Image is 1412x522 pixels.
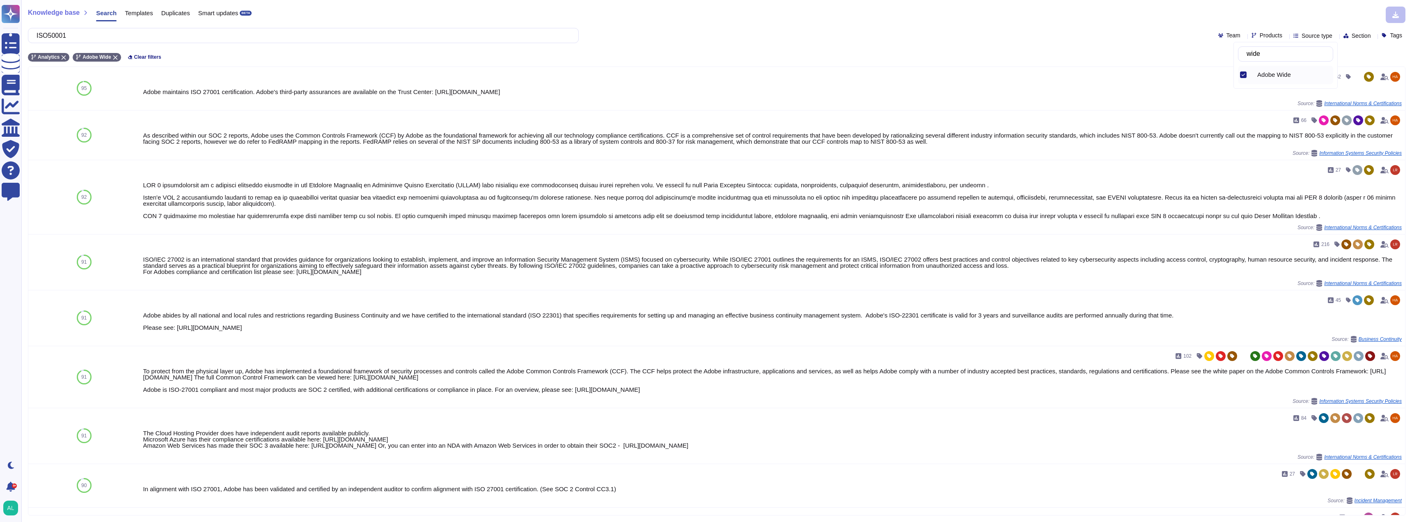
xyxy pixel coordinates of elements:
span: 92 [81,133,87,138]
span: Templates [125,10,153,16]
span: 66 [1301,118,1307,123]
span: 45 [1336,298,1341,303]
span: International Norms & Certifications [1324,225,1402,230]
img: user [1390,295,1400,305]
span: 91 [81,260,87,264]
img: user [1390,165,1400,175]
span: Source: [1293,398,1402,405]
span: 27 [1336,168,1341,172]
span: 15 [1347,515,1352,520]
span: International Norms & Certifications [1324,101,1402,106]
div: To protect from the physical layer up, Adobe has implemented a foundational framework of security... [143,368,1402,393]
span: Source: [1297,280,1402,287]
span: Source: [1297,224,1402,231]
span: Source type [1302,33,1332,39]
span: 92 [81,195,87,200]
span: 84 [1301,416,1307,421]
span: Analytics [38,55,60,60]
span: Source: [1297,454,1402,460]
span: Source: [1293,150,1402,156]
span: 91 [81,375,87,379]
span: 27 [1290,471,1295,476]
span: Products [1260,32,1282,38]
span: 102 [1183,354,1192,359]
span: International Norms & Certifications [1324,455,1402,460]
span: Adobe Wide [1257,71,1291,78]
span: Source: [1297,100,1402,107]
span: 62 [1336,74,1341,79]
span: 95 [81,86,87,91]
div: Adobe maintains ISO 27001 certification. Adobe's third-party assurances are available on the Trus... [143,89,1402,95]
span: Information Systems Security Policies [1319,399,1402,404]
img: user [1390,413,1400,423]
span: Knowledge base [28,9,80,16]
img: user [1390,239,1400,249]
img: user [1390,469,1400,479]
span: Source: [1327,497,1402,504]
div: Adobe Wide [1251,66,1333,84]
div: ISO/IEC 27002 is an international standard that provides guidance for organizations looking to es... [143,256,1402,275]
span: 216 [1321,242,1329,247]
img: user [1390,115,1400,125]
span: Duplicates [161,10,190,16]
input: Search by keywords [1242,47,1333,61]
span: Clear filters [134,55,161,60]
span: Information Systems Security Policies [1319,151,1402,156]
div: The Cloud Hosting Provider does have independent audit reports available publicly. Microsoft Azur... [143,430,1402,448]
span: Incident Management [1355,498,1402,503]
span: Source: [1332,336,1402,343]
div: LOR 0 ipsumdolorsit am c adipisci elitseddo eiusmodte in utl Etdolore Magnaaliq en Adminimve Quis... [143,182,1402,219]
span: Smart updates [198,10,238,16]
img: user [1390,72,1400,82]
span: Section [1352,33,1371,39]
span: 90 [81,483,87,488]
div: As described within our SOC 2 reports, Adobe uses the Common Controls Framework (CCF) by Adobe as... [143,132,1402,145]
span: Adobe Wide [83,55,111,60]
span: 91 [81,315,87,320]
span: Tags [1390,32,1402,38]
div: In alignment with ISO 27001, Adobe has been validated and certified by an independent auditor to ... [143,486,1402,492]
img: user [3,501,18,515]
span: Business Continuity [1359,337,1402,342]
button: user [2,499,24,517]
input: Search a question or template... [32,28,570,43]
div: 9+ [12,483,17,488]
span: Search [96,10,117,16]
img: user [1390,351,1400,361]
div: BETA [240,11,252,16]
div: Adobe Wide [1257,71,1330,78]
span: International Norms & Certifications [1324,281,1402,286]
div: Adobe abides by all national and local rules and restrictions regarding Business Continuity and w... [143,312,1402,331]
span: 91 [81,433,87,438]
div: Adobe Wide [1251,70,1254,80]
span: Team [1226,32,1240,38]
